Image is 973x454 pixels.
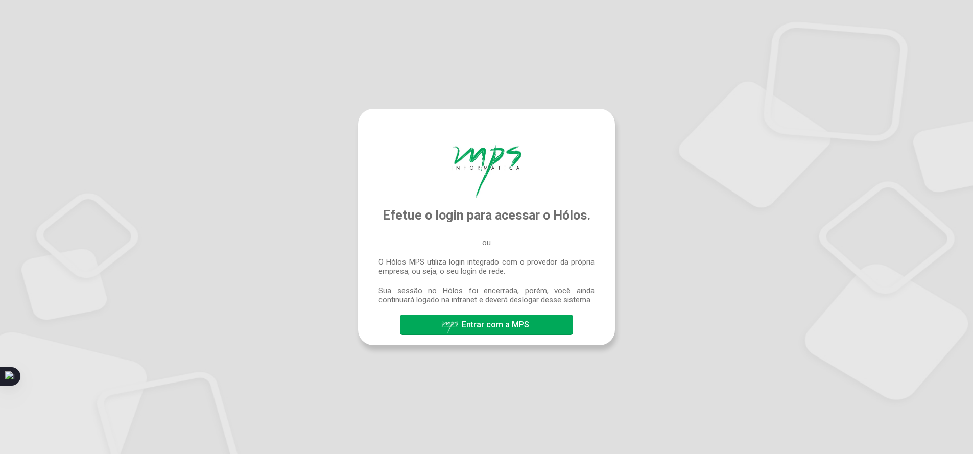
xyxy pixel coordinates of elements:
span: Sua sessão no Hólos foi encerrada, porém, você ainda continuará logado na intranet e deverá deslo... [378,286,595,304]
span: O Hólos MPS utiliza login integrado com o provedor da própria empresa, ou seja, o seu login de rede. [378,257,595,276]
img: Hólos Mps Digital [452,145,521,198]
span: Entrar com a MPS [462,320,529,329]
span: ou [482,238,491,247]
span: Efetue o login para acessar o Hólos. [383,208,590,223]
button: Entrar com a MPS [400,315,573,335]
